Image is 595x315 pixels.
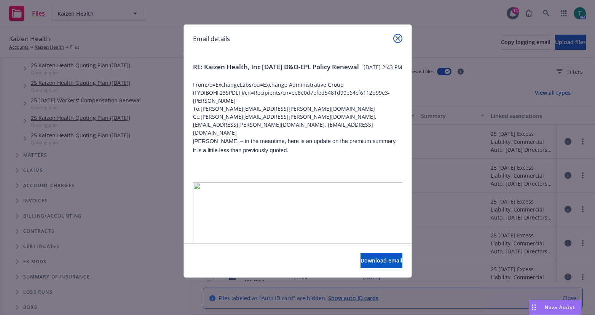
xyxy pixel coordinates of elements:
h1: Email details [193,34,230,44]
a: close [393,34,402,43]
span: Download email [361,257,402,264]
span: Nova Assist [545,304,575,310]
div: Drag to move [529,300,539,315]
span: [DATE] 2:43 PM [364,63,402,71]
img: image006.png@01DC1283.04B10CC0 [193,182,402,248]
span: From: /o=ExchangeLabs/ou=Exchange Administrative Group (FYDIBOHF23SPDLT)/cn=Recipients/cn=ee8e0d7... [193,81,402,105]
span: To: [PERSON_NAME][EMAIL_ADDRESS][PERSON_NAME][DOMAIN_NAME] [193,105,402,113]
button: Download email [361,253,402,268]
span: RE: Kaizen Health, Inc [DATE] D&O-EPL Policy Renewal [193,62,359,72]
span: [PERSON_NAME] – in the meantime, here is an update on the premium summary. It is a little less th... [193,138,399,153]
span: Cc: [PERSON_NAME][EMAIL_ADDRESS][PERSON_NAME][DOMAIN_NAME], [EMAIL_ADDRESS][PERSON_NAME][DOMAIN_N... [193,113,402,137]
button: Nova Assist [529,300,581,315]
